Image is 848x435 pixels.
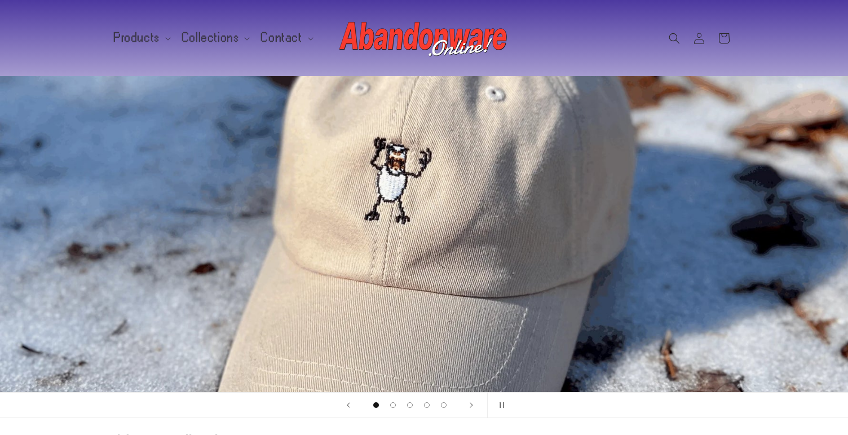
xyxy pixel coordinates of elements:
summary: Products [107,26,175,50]
button: Load slide 2 of 5 [385,397,401,414]
button: Pause slideshow [487,393,512,418]
button: Previous slide [336,393,361,418]
span: Products [114,33,160,43]
img: Abandonware [339,16,509,61]
summary: Collections [175,26,255,50]
button: Load slide 4 of 5 [418,397,435,414]
summary: Contact [254,26,317,50]
a: Abandonware [335,11,513,65]
summary: Search [662,26,687,51]
button: Load slide 1 of 5 [368,397,385,414]
span: Collections [182,33,240,43]
button: Load slide 3 of 5 [401,397,418,414]
button: Load slide 5 of 5 [435,397,452,414]
span: Contact [261,33,302,43]
button: Next slide [459,393,484,418]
